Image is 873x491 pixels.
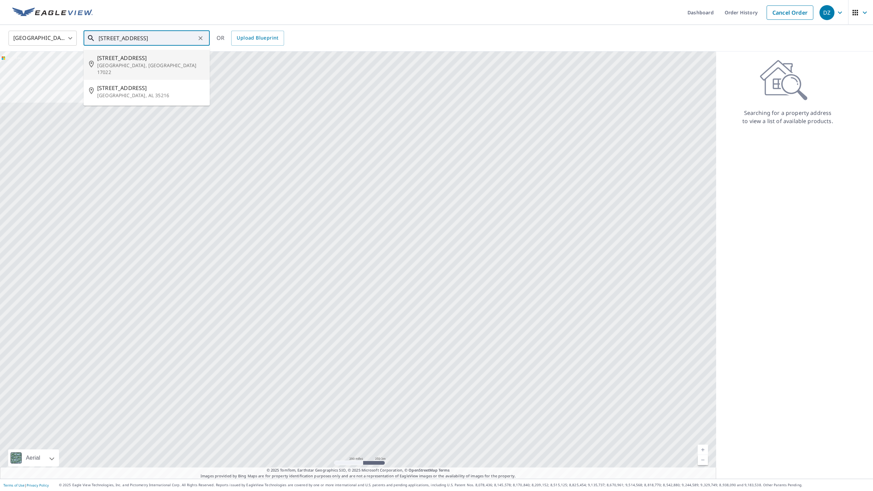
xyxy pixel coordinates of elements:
[8,449,59,466] div: Aerial
[742,109,833,125] p: Searching for a property address to view a list of available products.
[59,482,870,488] p: © 2025 Eagle View Technologies, Inc. and Pictometry International Corp. All Rights Reserved. Repo...
[12,8,93,18] img: EV Logo
[409,467,437,473] a: OpenStreetMap
[196,33,205,43] button: Clear
[698,445,708,455] a: Current Level 5, Zoom In
[97,54,204,62] span: [STREET_ADDRESS]
[9,29,77,48] div: [GEOGRAPHIC_DATA]
[99,29,196,48] input: Search by address or latitude-longitude
[3,483,49,487] p: |
[231,31,284,46] a: Upload Blueprint
[698,455,708,465] a: Current Level 5, Zoom Out
[237,34,278,42] span: Upload Blueprint
[217,31,284,46] div: OR
[24,449,42,466] div: Aerial
[3,483,25,488] a: Terms of Use
[97,62,204,76] p: [GEOGRAPHIC_DATA], [GEOGRAPHIC_DATA] 17022
[439,467,450,473] a: Terms
[27,483,49,488] a: Privacy Policy
[97,92,204,99] p: [GEOGRAPHIC_DATA], AL 35216
[819,5,834,20] div: DZ
[767,5,813,20] a: Cancel Order
[97,84,204,92] span: [STREET_ADDRESS]
[267,467,450,473] span: © 2025 TomTom, Earthstar Geographics SIO, © 2025 Microsoft Corporation, ©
